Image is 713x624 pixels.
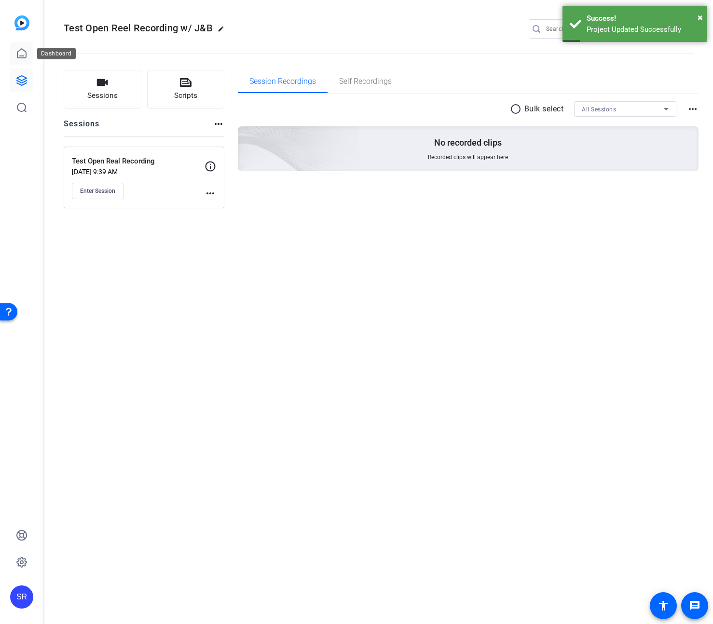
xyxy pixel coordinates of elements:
button: Close [698,10,703,25]
span: Session Recordings [249,78,316,85]
div: SR [10,585,33,609]
span: Test Open Reel Recording w/ J&B [64,22,213,34]
p: [DATE] 9:39 AM [72,168,205,176]
div: Dashboard [37,48,76,59]
h2: Sessions [64,118,100,136]
mat-icon: more_horiz [205,188,216,199]
mat-icon: message [689,600,700,611]
mat-icon: accessibility [658,600,669,611]
span: Recorded clips will appear here [428,153,508,161]
div: Success! [587,13,700,24]
mat-icon: more_horiz [213,118,224,130]
div: Project Updated Successfully [587,24,700,35]
span: Scripts [174,90,197,101]
mat-icon: more_horiz [687,103,699,115]
button: Sessions [64,70,141,109]
p: No recorded clips [434,137,502,149]
span: All Sessions [582,106,616,113]
input: Search [546,23,633,35]
button: Enter Session [72,183,123,199]
mat-icon: radio_button_unchecked [510,103,524,115]
span: Self Recordings [339,78,392,85]
span: × [698,12,703,23]
img: embarkstudio-empty-session.png [130,31,360,240]
p: Test Open Real Recording [72,156,205,167]
span: Sessions [87,90,118,101]
button: Scripts [147,70,225,109]
span: Enter Session [80,187,115,195]
mat-icon: edit [218,26,229,37]
img: blue-gradient.svg [14,15,29,30]
p: Bulk select [524,103,564,115]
